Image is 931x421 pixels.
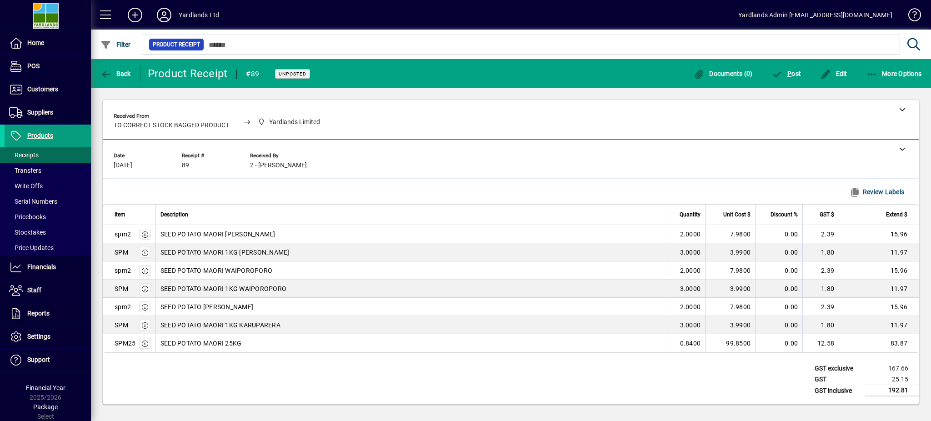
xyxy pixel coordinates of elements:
[155,316,669,334] td: SEED POTATO MAORI 1KG KARUPARERA
[810,363,865,374] td: GST exclusive
[9,182,43,190] span: Write Offs
[115,321,128,330] div: SPM
[155,243,669,261] td: SEED POTATO MAORI 1KG [PERSON_NAME]
[730,284,751,293] span: 3.9900
[115,248,128,257] div: SPM
[886,210,907,220] span: Extend $
[755,280,802,298] td: 0.00
[810,385,865,396] td: GST inclusive
[726,339,751,348] span: 99.8500
[839,334,919,352] td: 83.87
[839,225,919,243] td: 15.96
[27,85,58,93] span: Customers
[5,32,91,55] a: Home
[182,162,189,169] span: 89
[120,7,150,23] button: Add
[669,334,705,352] td: 0.8400
[865,374,919,385] td: 25.15
[5,55,91,78] a: POS
[179,8,219,22] div: Yardlands Ltd
[901,2,920,31] a: Knowledge Base
[5,78,91,101] a: Customers
[114,162,132,169] span: [DATE]
[669,298,705,316] td: 2.0000
[5,209,91,225] a: Pricebooks
[153,40,200,49] span: Product Receipt
[802,280,839,298] td: 1.80
[810,374,865,385] td: GST
[27,286,41,294] span: Staff
[694,70,753,77] span: Documents (0)
[255,116,324,128] span: Yardlands Limited
[755,334,802,352] td: 0.00
[839,298,919,316] td: 15.96
[839,261,919,280] td: 15.96
[802,243,839,261] td: 1.80
[100,41,131,48] span: Filter
[5,279,91,302] a: Staff
[839,280,919,298] td: 11.97
[839,316,919,334] td: 11.97
[818,65,850,82] button: Edit
[730,248,751,257] span: 3.9900
[114,122,229,129] span: TO CORRECT STOCK BAGGED PRODUCT
[148,66,228,81] div: Product Receipt
[802,225,839,243] td: 2.39
[155,298,669,316] td: SEED POTATO [PERSON_NAME]
[865,363,919,374] td: 167.66
[820,70,847,77] span: Edit
[27,132,53,139] span: Products
[839,243,919,261] td: 11.97
[5,256,91,279] a: Financials
[802,298,839,316] td: 2.39
[269,117,320,127] span: Yardlands Limited
[820,210,834,220] span: GST $
[849,185,904,199] span: Review Labels
[723,210,751,220] span: Unit Cost $
[669,316,705,334] td: 3.0000
[738,8,892,22] div: Yardlands Admin [EMAIL_ADDRESS][DOMAIN_NAME]
[730,321,751,330] span: 3.9900
[669,243,705,261] td: 3.0000
[669,280,705,298] td: 3.0000
[9,198,57,205] span: Serial Numbers
[730,266,751,275] span: 7.9800
[755,316,802,334] td: 0.00
[5,178,91,194] a: Write Offs
[5,163,91,178] a: Transfers
[246,67,259,81] div: #89
[27,310,50,317] span: Reports
[691,65,755,82] button: Documents (0)
[155,261,669,280] td: SEED POTATO MAORI WAIPOROPORO
[27,39,44,46] span: Home
[730,302,751,311] span: 7.9800
[802,316,839,334] td: 1.80
[98,65,133,82] button: Back
[115,230,131,239] div: spm2
[115,302,131,311] div: spm2
[846,184,908,200] button: Review Labels
[33,403,58,411] span: Package
[866,70,922,77] span: More Options
[27,356,50,363] span: Support
[669,225,705,243] td: 2.0000
[5,240,91,256] a: Price Updates
[279,71,306,77] span: Unposted
[755,298,802,316] td: 0.00
[865,385,919,396] td: 192.81
[26,384,65,391] span: Financial Year
[115,210,125,220] span: Item
[27,62,40,70] span: POS
[27,263,56,271] span: Financials
[9,167,41,174] span: Transfers
[27,109,53,116] span: Suppliers
[9,213,46,221] span: Pricebooks
[155,225,669,243] td: SEED POTATO MAORI [PERSON_NAME]
[802,261,839,280] td: 2.39
[250,162,307,169] span: 2 - [PERSON_NAME]
[755,225,802,243] td: 0.00
[5,147,91,163] a: Receipts
[730,230,751,239] span: 7.9800
[669,261,705,280] td: 2.0000
[155,280,669,298] td: SEED POTATO MAORI 1KG WAIPOROPORO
